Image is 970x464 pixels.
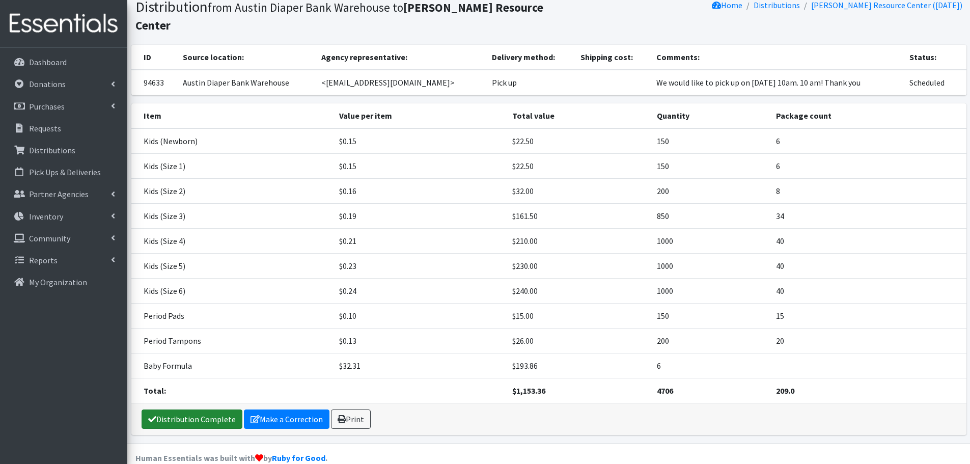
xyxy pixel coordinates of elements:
td: Kids (Size 5) [131,254,333,279]
td: $210.00 [506,229,651,254]
td: $15.00 [506,304,651,329]
td: Kids (Size 4) [131,229,333,254]
td: Pick up [486,70,574,95]
a: Purchases [4,96,123,117]
a: Community [4,228,123,249]
td: $0.10 [333,304,506,329]
td: $240.00 [506,279,651,304]
p: Inventory [29,211,63,222]
th: Item [131,103,333,128]
td: $161.50 [506,204,651,229]
p: My Organization [29,277,87,287]
a: Requests [4,118,123,139]
td: 6 [770,154,966,179]
td: <[EMAIL_ADDRESS][DOMAIN_NAME]> [315,70,486,95]
td: Scheduled [903,70,966,95]
p: Partner Agencies [29,189,89,199]
td: $0.13 [333,329,506,353]
td: 150 [651,304,770,329]
td: $0.16 [333,179,506,204]
td: $0.15 [333,154,506,179]
td: $193.86 [506,353,651,378]
img: HumanEssentials [4,7,123,41]
td: $22.50 [506,154,651,179]
td: $0.19 [333,204,506,229]
p: Donations [29,79,66,89]
strong: 209.0 [776,386,794,396]
td: 150 [651,128,770,154]
td: 850 [651,204,770,229]
td: $32.31 [333,353,506,378]
td: Kids (Newborn) [131,128,333,154]
strong: Human Essentials was built with by . [135,453,327,463]
td: Kids (Size 2) [131,179,333,204]
a: Partner Agencies [4,184,123,204]
p: Requests [29,123,61,133]
a: Make a Correction [244,410,329,429]
th: Total value [506,103,651,128]
th: Value per item [333,103,506,128]
td: Kids (Size 3) [131,204,333,229]
p: Distributions [29,145,75,155]
a: Donations [4,74,123,94]
td: $22.50 [506,128,651,154]
td: $26.00 [506,329,651,353]
th: Package count [770,103,966,128]
p: Pick Ups & Deliveries [29,167,101,177]
p: Purchases [29,101,65,112]
td: Period Tampons [131,329,333,353]
td: 34 [770,204,966,229]
p: Dashboard [29,57,67,67]
td: $0.23 [333,254,506,279]
th: Status: [903,45,966,70]
td: 6 [651,353,770,378]
td: 8 [770,179,966,204]
th: Comments: [650,45,904,70]
a: Print [331,410,371,429]
p: Community [29,233,70,243]
td: 20 [770,329,966,353]
td: $0.21 [333,229,506,254]
td: 94633 [131,70,177,95]
strong: Total: [144,386,166,396]
a: My Organization [4,272,123,292]
th: Delivery method: [486,45,574,70]
a: Inventory [4,206,123,227]
td: Period Pads [131,304,333,329]
td: $0.15 [333,128,506,154]
td: 40 [770,279,966,304]
td: 40 [770,229,966,254]
td: Kids (Size 1) [131,154,333,179]
td: 150 [651,154,770,179]
a: Distribution Complete [142,410,242,429]
td: 40 [770,254,966,279]
th: Agency representative: [315,45,486,70]
td: We would like to pick up on [DATE] 10am. 10 am! Thank you [650,70,904,95]
a: Reports [4,250,123,270]
strong: $1,153.36 [512,386,545,396]
a: Distributions [4,140,123,160]
td: Baby Formula [131,353,333,378]
td: $230.00 [506,254,651,279]
a: Pick Ups & Deliveries [4,162,123,182]
td: 200 [651,329,770,353]
a: Dashboard [4,52,123,72]
td: 15 [770,304,966,329]
td: 1000 [651,279,770,304]
td: 1000 [651,254,770,279]
td: 200 [651,179,770,204]
td: $32.00 [506,179,651,204]
p: Reports [29,255,58,265]
a: Ruby for Good [272,453,325,463]
th: Shipping cost: [574,45,650,70]
th: ID [131,45,177,70]
strong: 4706 [657,386,673,396]
td: Austin Diaper Bank Warehouse [177,70,316,95]
td: 1000 [651,229,770,254]
td: 6 [770,128,966,154]
td: $0.24 [333,279,506,304]
th: Source location: [177,45,316,70]
th: Quantity [651,103,770,128]
td: Kids (Size 6) [131,279,333,304]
